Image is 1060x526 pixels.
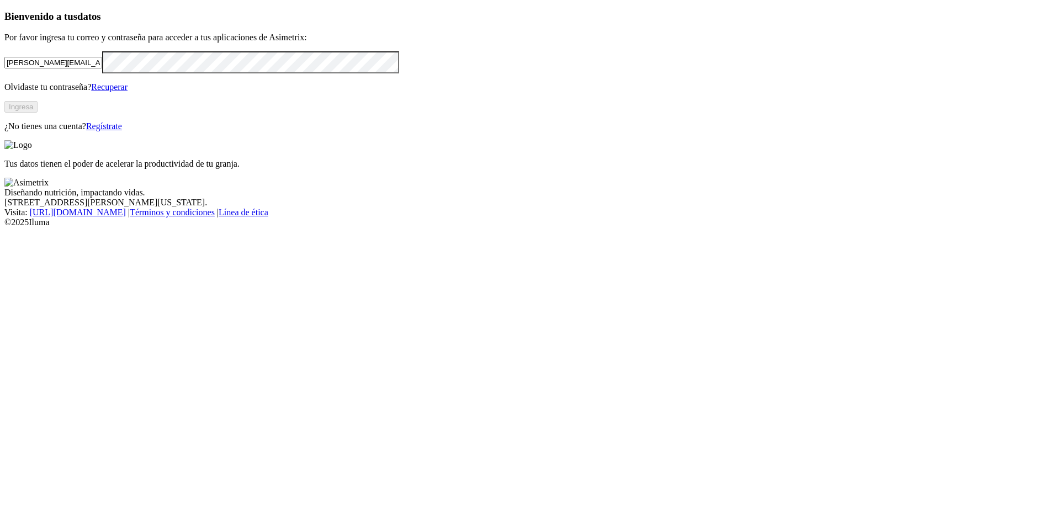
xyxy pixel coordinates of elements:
[4,188,1056,198] div: Diseñando nutrición, impactando vidas.
[4,178,49,188] img: Asimetrix
[30,208,126,217] a: [URL][DOMAIN_NAME]
[91,82,128,92] a: Recuperar
[130,208,215,217] a: Términos y condiciones
[4,57,102,68] input: Tu correo
[4,101,38,113] button: Ingresa
[4,33,1056,42] p: Por favor ingresa tu correo y contraseña para acceder a tus aplicaciones de Asimetrix:
[4,198,1056,208] div: [STREET_ADDRESS][PERSON_NAME][US_STATE].
[4,82,1056,92] p: Olvidaste tu contraseña?
[4,217,1056,227] div: © 2025 Iluma
[4,208,1056,217] div: Visita : | |
[86,121,122,131] a: Regístrate
[77,10,101,22] span: datos
[4,10,1056,23] h3: Bienvenido a tus
[4,121,1056,131] p: ¿No tienes una cuenta?
[4,159,1056,169] p: Tus datos tienen el poder de acelerar la productividad de tu granja.
[219,208,268,217] a: Línea de ética
[4,140,32,150] img: Logo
